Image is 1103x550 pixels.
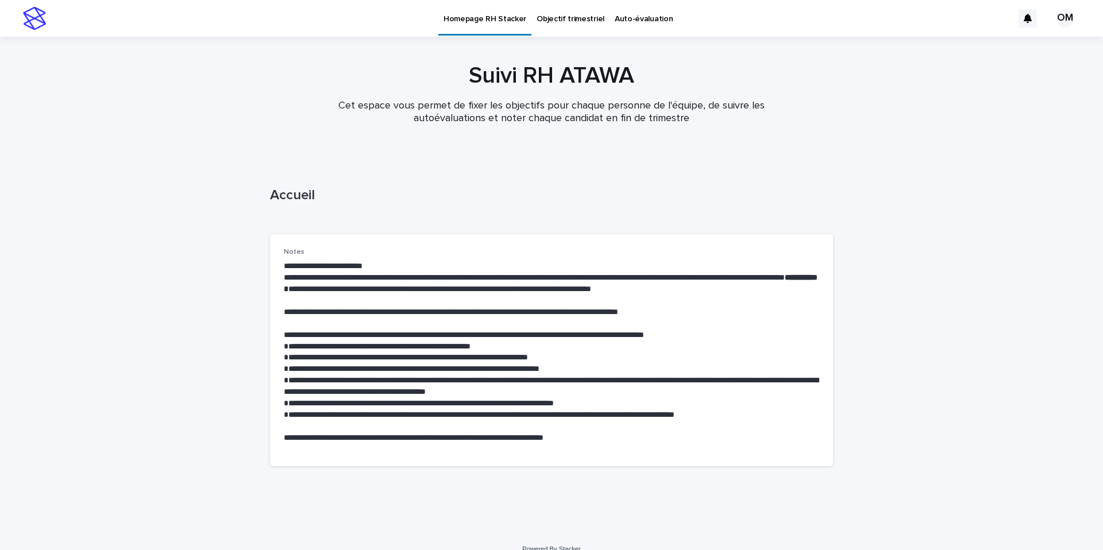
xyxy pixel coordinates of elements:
[284,249,304,255] span: Notes
[270,187,828,204] p: Accueil
[270,62,833,90] h1: Suivi RH ATAWA
[23,7,46,30] img: stacker-logo-s-only.png
[1056,9,1074,28] div: OM
[322,100,781,125] p: Cet espace vous permet de fixer les objectifs pour chaque personne de l'équipe, de suivre les aut...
